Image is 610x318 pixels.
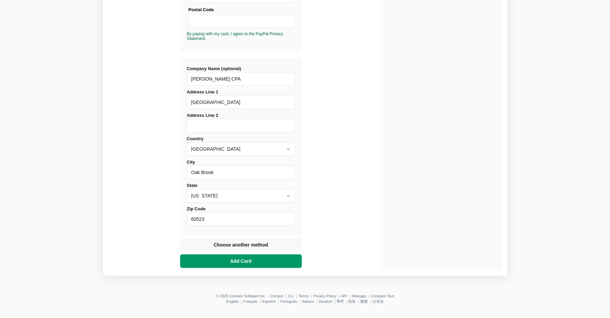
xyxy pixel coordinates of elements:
a: Terms [298,294,309,298]
label: Zip Code [187,206,295,226]
iframe: Secure Credit Card Frame - Postal Code [192,15,292,28]
a: Compare Text [371,294,394,298]
a: API [341,294,347,298]
a: By paying with my card, I agree to the PayPal Privacy Statement. [187,31,283,41]
input: Address Line 2 [187,119,295,132]
input: Zip Code [187,212,295,226]
label: Country [187,136,295,156]
a: Deutsch [319,299,332,303]
a: Português [280,299,297,303]
span: Add Card [229,258,253,264]
label: Address Line 2 [187,113,295,132]
a: Privacy Policy [313,294,336,298]
input: Address Line 1 [187,96,295,109]
a: Italiano [302,299,314,303]
a: 繁體 [360,299,368,303]
select: State [187,189,295,203]
a: iManage [352,294,366,298]
a: 日本語 [372,299,384,303]
a: हिन्दी [337,299,343,303]
a: Español [262,299,276,303]
li: © 2025 Checker Software Inc. [216,294,270,298]
button: Choose another method [180,238,302,252]
label: Company Name (optional) [187,66,295,86]
select: Country [187,142,295,156]
a: Contact [270,294,283,298]
label: State [187,183,295,203]
a: 简体 [348,299,356,303]
button: Add Card [180,254,302,268]
a: English [226,299,239,303]
label: City [187,160,295,179]
a: Français [243,299,258,303]
div: Postal Code [189,6,295,13]
span: Choose another method [212,241,269,248]
input: City [187,166,295,179]
a: CLI [288,294,294,298]
label: Address Line 1 [187,89,295,109]
input: Company Name (optional) [187,72,295,86]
